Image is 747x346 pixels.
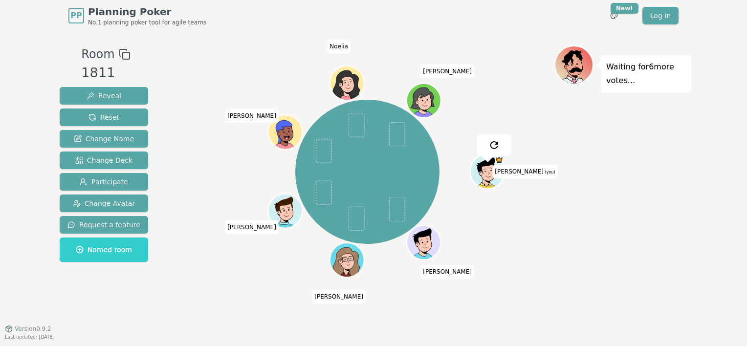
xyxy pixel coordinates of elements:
[225,109,279,123] span: Click to change your name
[88,5,206,19] span: Planning Poker
[74,134,134,144] span: Change Name
[70,10,82,22] span: PP
[611,3,638,14] div: New!
[420,265,474,279] span: Click to change your name
[60,173,148,191] button: Participate
[88,112,119,122] span: Reset
[73,198,135,208] span: Change Avatar
[488,139,500,151] img: reset
[642,7,679,24] a: Log in
[495,155,504,164] span: Lukas is the host
[68,5,206,26] a: PPPlanning PokerNo.1 planning poker tool for agile teams
[544,170,555,174] span: (you)
[67,220,140,230] span: Request a feature
[88,19,206,26] span: No.1 planning poker tool for agile teams
[60,108,148,126] button: Reset
[606,60,686,87] p: Waiting for 6 more votes...
[225,220,279,234] span: Click to change your name
[60,151,148,169] button: Change Deck
[5,334,55,340] span: Last updated: [DATE]
[420,65,474,78] span: Click to change your name
[87,91,121,101] span: Reveal
[80,177,128,187] span: Participate
[60,87,148,105] button: Reveal
[60,130,148,148] button: Change Name
[312,290,366,303] span: Click to change your name
[75,155,132,165] span: Change Deck
[76,245,132,255] span: Named room
[15,325,51,333] span: Version 0.9.2
[60,238,148,262] button: Named room
[5,325,51,333] button: Version0.9.2
[81,45,114,63] span: Room
[60,216,148,234] button: Request a feature
[81,63,130,83] div: 1811
[60,195,148,212] button: Change Avatar
[492,165,557,178] span: Click to change your name
[471,155,504,188] button: Click to change your avatar
[605,7,623,24] button: New!
[327,40,351,53] span: Click to change your name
